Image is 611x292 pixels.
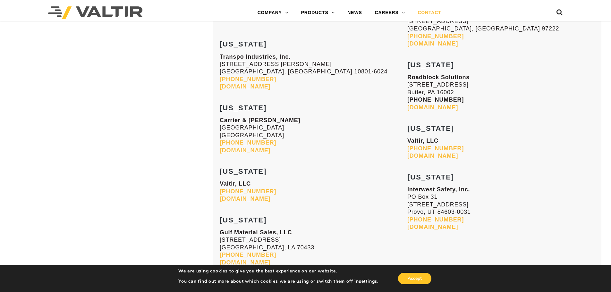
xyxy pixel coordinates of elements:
[295,6,341,19] a: PRODUCTS
[220,180,251,187] strong: Valtir, LLC
[407,186,470,193] strong: Interwest Safety, Inc.
[220,196,270,202] a: [DOMAIN_NAME]
[178,279,378,284] p: You can find out more about which cookies we are using or switch them off in .
[407,74,470,80] strong: Roadblock Solutions
[220,229,292,236] strong: Gulf Material Sales, LLC
[407,96,464,110] strong: [PHONE_NUMBER]
[407,40,458,47] a: [DOMAIN_NAME]
[220,252,276,258] a: [PHONE_NUMBER]
[220,40,267,48] strong: [US_STATE]
[407,61,454,69] strong: [US_STATE]
[220,54,291,60] strong: Transpo Industries, Inc.
[220,53,407,91] p: [STREET_ADDRESS][PERSON_NAME] [GEOGRAPHIC_DATA], [GEOGRAPHIC_DATA] 10801-6024
[398,273,431,284] button: Accept
[407,224,458,230] a: [DOMAIN_NAME]
[220,167,267,175] strong: [US_STATE]
[407,74,595,111] p: [STREET_ADDRESS] Butler, PA 16002
[220,117,407,154] p: [GEOGRAPHIC_DATA] [GEOGRAPHIC_DATA]
[220,229,407,266] p: [STREET_ADDRESS] [GEOGRAPHIC_DATA], LA 70433
[359,279,377,284] button: settings
[369,6,412,19] a: CAREERS
[251,6,295,19] a: COMPANY
[407,173,454,181] strong: [US_STATE]
[220,188,276,195] a: [PHONE_NUMBER]
[220,104,267,112] strong: [US_STATE]
[411,6,447,19] a: CONTACT
[220,83,270,90] a: [DOMAIN_NAME]
[220,76,276,82] a: [PHONE_NUMBER]
[220,139,276,146] a: [PHONE_NUMBER]
[178,268,378,274] p: We are using cookies to give you the best experience on our website.
[407,124,454,132] strong: [US_STATE]
[407,104,458,111] a: [DOMAIN_NAME]
[220,117,300,123] strong: Carrier & [PERSON_NAME]
[220,259,270,266] a: [DOMAIN_NAME]
[407,33,464,39] a: [PHONE_NUMBER]
[220,216,267,224] strong: [US_STATE]
[407,153,458,159] a: [DOMAIN_NAME]
[407,145,464,152] a: [PHONE_NUMBER]
[407,138,438,144] strong: Valtir, LLC
[220,147,270,154] a: [DOMAIN_NAME]
[407,216,464,223] a: [PHONE_NUMBER]
[48,6,143,19] img: Valtir
[407,186,595,231] p: PO Box 31 [STREET_ADDRESS] Provo, UT 84603-0031
[341,6,368,19] a: NEWS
